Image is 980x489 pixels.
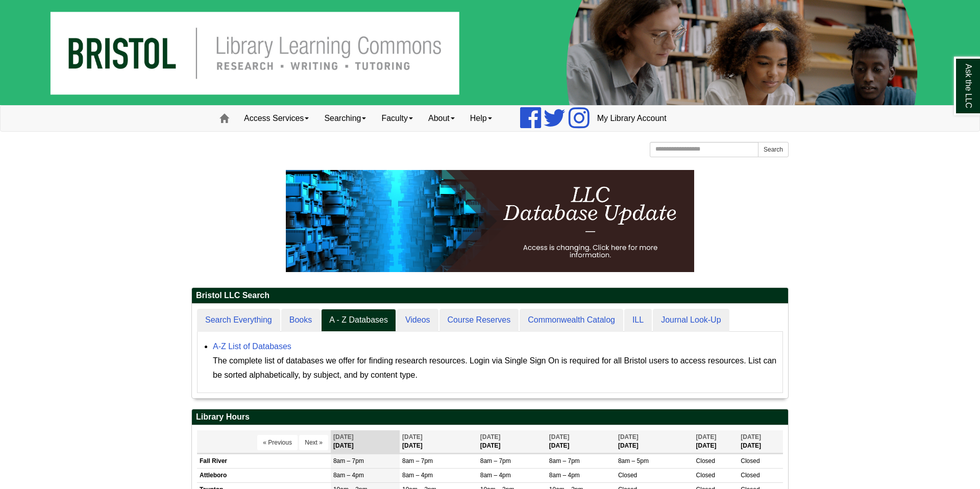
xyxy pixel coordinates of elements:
span: 8am – 7pm [333,457,364,464]
a: Searching [316,106,374,131]
span: [DATE] [549,433,570,441]
a: Videos [397,309,438,332]
th: [DATE] [738,430,783,453]
h2: Library Hours [192,409,788,425]
th: [DATE] [400,430,478,453]
td: Attleboro [197,468,331,482]
img: HTML tutorial [286,170,694,272]
a: Faculty [374,106,421,131]
span: 8am – 7pm [549,457,580,464]
a: Access Services [236,106,316,131]
a: About [421,106,462,131]
th: [DATE] [694,430,739,453]
span: [DATE] [333,433,354,441]
th: [DATE] [478,430,547,453]
span: Closed [618,472,637,479]
a: Books [281,309,320,332]
div: The complete list of databases we offer for finding research resources. Login via Single Sign On ... [213,354,777,382]
button: Next » [299,435,328,450]
span: Closed [696,457,715,464]
span: [DATE] [402,433,423,441]
span: Closed [696,472,715,479]
a: Search Everything [197,309,280,332]
span: 8am – 7pm [480,457,511,464]
a: Help [462,106,500,131]
a: Course Reserves [439,309,519,332]
span: 8am – 4pm [549,472,580,479]
button: « Previous [257,435,298,450]
td: Fall River [197,454,331,468]
a: Journal Look-Up [653,309,729,332]
a: ILL [624,309,652,332]
span: [DATE] [618,433,639,441]
a: A - Z Databases [321,309,396,332]
span: 8am – 7pm [402,457,433,464]
span: [DATE] [480,433,501,441]
a: Commonwealth Catalog [520,309,623,332]
th: [DATE] [331,430,400,453]
th: [DATE] [547,430,616,453]
button: Search [758,142,789,157]
span: 8am – 4pm [333,472,364,479]
span: 8am – 4pm [402,472,433,479]
th: [DATE] [616,430,694,453]
span: [DATE] [741,433,761,441]
span: 8am – 5pm [618,457,649,464]
span: Closed [741,457,759,464]
span: [DATE] [696,433,717,441]
span: 8am – 4pm [480,472,511,479]
a: A-Z List of Databases [213,342,291,351]
span: Closed [741,472,759,479]
a: My Library Account [590,106,674,131]
h2: Bristol LLC Search [192,288,788,304]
